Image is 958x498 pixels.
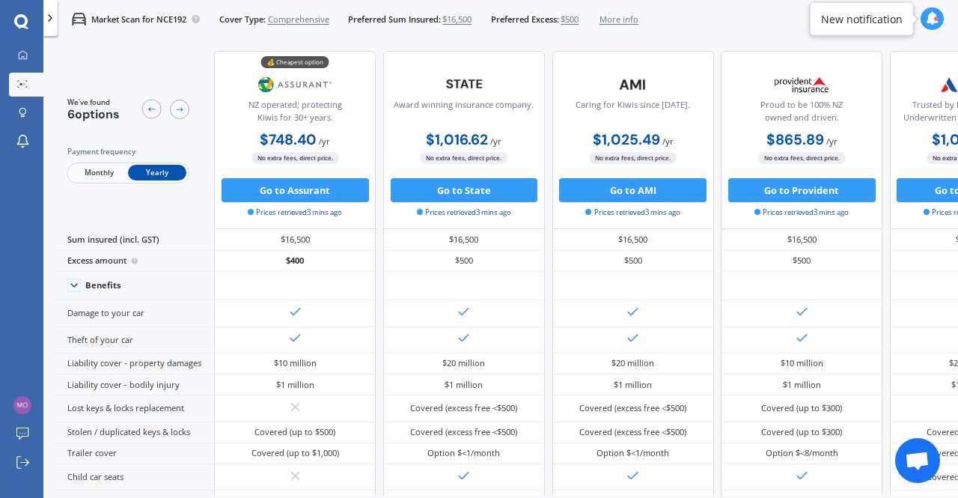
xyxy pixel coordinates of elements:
[52,327,214,353] div: Theft of your car
[251,152,339,163] span: No extra fees, direct price.
[52,395,214,422] div: Lost keys & locks replacement
[579,402,686,414] div: Covered (excess free <$500)
[225,99,365,129] div: NZ operated; protecting Kiwis for 30+ years.
[731,99,872,129] div: Proud to be 100% NZ owned and driven.
[274,357,317,369] div: $10 million
[67,106,120,122] span: 6 options
[426,130,488,149] b: $1,016.62
[348,13,441,25] span: Preferred Sum Insured:
[319,136,330,147] span: / yr
[410,402,517,414] div: Covered (excess free <$500)
[251,447,339,459] div: Covered (up to $1,000)
[52,464,214,491] div: Child car seats
[762,70,841,100] img: Provident.png
[424,70,504,98] img: State-text-1.webp
[490,136,501,147] span: / yr
[766,130,824,149] b: $865.89
[754,207,849,218] span: Prices retrieved 3 mins ago
[67,97,120,108] span: We've found
[594,70,673,100] img: AMI-text-1.webp
[254,426,335,438] div: Covered (up to $500)
[52,229,214,250] div: Sum insured (incl. GST)
[52,374,214,395] div: Liability cover - bodily injury
[394,99,534,129] div: Award winning insurance company.
[222,178,369,202] button: Go to Assurant
[52,251,214,272] div: Excess amount
[781,357,823,369] div: $10 million
[579,426,686,438] div: Covered (excess free <$500)
[85,280,121,291] div: Benefits
[593,130,660,149] b: $1,025.49
[52,300,214,327] div: Damage to your car
[761,402,842,414] div: Covered (up to $300)
[599,13,638,25] span: More info
[611,357,654,369] div: $20 million
[52,443,214,464] div: Trailer cover
[248,207,342,218] span: Prices retrieved 3 mins ago
[761,426,842,438] div: Covered (up to $300)
[52,353,214,374] div: Liability cover - property damages
[261,56,329,68] div: 💰 Cheapest option
[614,379,652,391] div: $1 million
[417,207,511,218] span: Prices retrieved 3 mins ago
[214,229,376,250] div: $16,500
[597,447,669,459] div: Option $<1/month
[383,251,545,272] div: $500
[91,13,186,25] p: Market Scan for NCE192
[721,229,882,250] div: $16,500
[442,13,472,25] span: $16,500
[766,447,838,459] div: Option $<8/month
[758,152,846,163] span: No extra fees, direct price.
[128,165,186,180] span: Yearly
[589,152,677,163] span: No extra fees, direct price.
[442,357,485,369] div: $20 million
[72,12,86,26] img: car.f15378c7a67c060ca3f3.svg
[783,379,821,391] div: $1 million
[662,136,674,147] span: / yr
[410,426,517,438] div: Covered (excess free <$500)
[391,178,538,202] button: Go to State
[67,146,189,158] div: Payment frequency
[420,152,507,163] span: No extra fees, direct price.
[219,13,266,25] span: Cover Type:
[826,136,838,147] span: / yr
[728,178,876,202] button: Go to Provident
[585,207,680,218] span: Prices retrieved 3 mins ago
[561,13,579,25] span: $500
[821,11,903,26] div: New notification
[427,447,500,459] div: Option $<1/month
[895,438,940,483] div: Open chat
[491,13,559,25] span: Preferred Excess:
[383,229,545,250] div: $16,500
[52,422,214,443] div: Stolen / duplicated keys & locks
[256,70,335,100] img: Assurant.png
[552,251,714,272] div: $500
[214,251,376,272] div: $400
[552,229,714,250] div: $16,500
[13,396,31,414] img: 21ad47edcbea1d43217f6b664a31138f
[276,379,314,391] div: $1 million
[268,13,329,25] span: Comprehensive
[445,379,483,391] div: $1 million
[260,130,317,149] b: $748.40
[576,99,690,129] div: Caring for Kiwis since [DATE].
[559,178,707,202] button: Go to AMI
[70,165,128,180] span: Monthly
[721,251,882,272] div: $500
